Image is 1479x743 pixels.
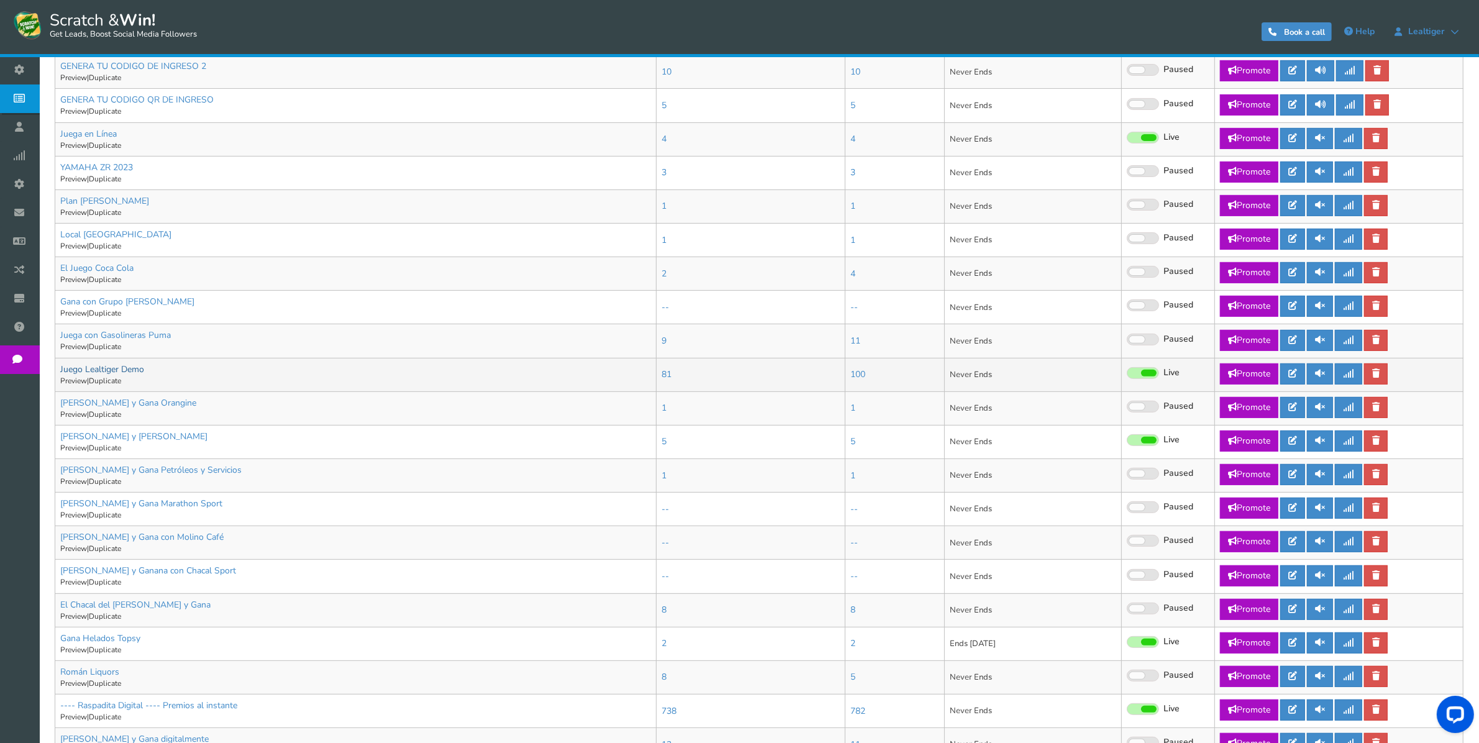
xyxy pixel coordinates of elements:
[1338,22,1381,42] a: Help
[1220,565,1278,586] a: Promote
[1220,666,1278,687] a: Promote
[60,275,87,285] a: Preview
[850,604,855,616] a: 8
[944,257,1121,291] td: Never Ends
[1163,467,1193,479] span: Paused
[60,60,206,72] a: GENERA TU CODIGO DE INGRESO 2
[1220,700,1278,721] a: Promote
[850,705,865,717] a: 782
[89,476,121,486] a: Duplicate
[850,301,858,313] a: --
[60,140,651,151] p: |
[1163,568,1193,580] span: Paused
[60,577,651,588] p: |
[89,611,121,621] a: Duplicate
[60,476,651,487] p: |
[60,275,651,285] p: |
[89,443,121,453] a: Duplicate
[1163,703,1180,715] span: Live
[60,678,87,688] a: Preview
[850,537,858,549] a: --
[850,570,858,582] a: --
[1220,363,1278,385] a: Promote
[662,335,667,347] a: 9
[944,660,1121,694] td: Never Ends
[662,234,667,246] a: 1
[89,241,121,251] a: Duplicate
[850,200,855,212] a: 1
[1163,501,1193,513] span: Paused
[662,671,667,683] a: 8
[60,174,87,184] a: Preview
[1220,632,1278,654] a: Promote
[89,342,121,352] a: Duplicate
[1163,98,1193,109] span: Paused
[1163,132,1180,144] span: Live
[60,645,651,655] p: |
[1220,464,1278,485] a: Promote
[50,30,197,40] small: Get Leads, Boost Social Media Followers
[1163,534,1193,546] span: Paused
[1163,63,1193,75] span: Paused
[89,409,121,419] a: Duplicate
[1163,232,1193,244] span: Paused
[1163,400,1193,412] span: Paused
[60,241,651,252] p: |
[662,99,667,111] a: 5
[60,329,171,341] a: Juega con Gasolineras Puma
[60,645,87,655] a: Preview
[1163,636,1180,648] span: Live
[60,376,651,386] p: |
[60,443,87,453] a: Preview
[89,106,121,116] a: Duplicate
[60,174,651,185] p: |
[662,435,667,447] a: 5
[662,200,667,212] a: 1
[1220,397,1278,418] a: Promote
[60,409,87,419] a: Preview
[1163,669,1193,681] span: Paused
[89,678,121,688] a: Duplicate
[662,570,669,582] a: --
[60,308,87,318] a: Preview
[60,207,651,218] p: |
[60,476,87,486] a: Preview
[1220,60,1278,81] a: Promote
[60,700,237,711] a: ---- Raspadita Digital ---- Premios al instante
[944,358,1121,391] td: Never Ends
[850,470,855,481] a: 1
[60,464,242,476] a: [PERSON_NAME] y Gana Petróleos y Servicios
[60,140,87,150] a: Preview
[60,162,133,173] a: YAMAHA ZR 2023
[662,133,667,145] a: 4
[89,376,121,386] a: Duplicate
[60,498,222,509] a: [PERSON_NAME] y Gana Marathon Sport
[12,9,197,40] a: Scratch &Win! Get Leads, Boost Social Media Followers
[89,174,121,184] a: Duplicate
[850,368,865,380] a: 100
[944,526,1121,560] td: Never Ends
[850,637,855,649] a: 2
[1163,434,1180,446] span: Live
[60,611,87,621] a: Preview
[60,577,87,587] a: Preview
[60,376,87,386] a: Preview
[662,604,667,616] a: 8
[1355,25,1375,37] span: Help
[850,671,855,683] a: 5
[1220,498,1278,519] a: Promote
[60,510,651,521] p: |
[944,224,1121,257] td: Never Ends
[60,106,651,117] p: |
[850,335,860,347] a: 11
[1163,367,1180,379] span: Live
[850,435,855,447] a: 5
[944,493,1121,526] td: Never Ends
[944,55,1121,89] td: Never Ends
[60,531,224,543] a: [PERSON_NAME] y Gana con Molino Café
[850,66,860,78] a: 10
[662,537,669,549] a: --
[60,712,87,722] a: Preview
[850,166,855,178] a: 3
